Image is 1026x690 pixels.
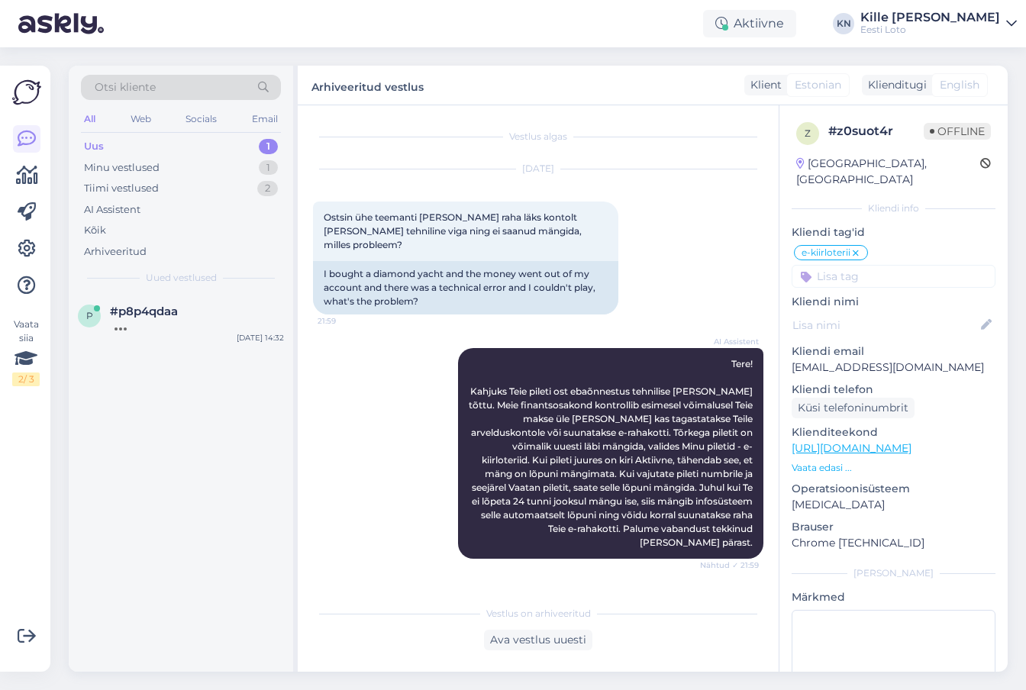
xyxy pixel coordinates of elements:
span: 21:59 [318,315,375,327]
p: Brauser [792,519,995,535]
p: Kliendi email [792,343,995,360]
div: # z0suot4r [828,122,924,140]
div: Socials [182,109,220,129]
div: 2 [257,181,278,196]
p: Kliendi telefon [792,382,995,398]
div: [DATE] [313,162,763,176]
span: Ostsin ühe teemanti [PERSON_NAME] raha läks kontolt [PERSON_NAME] tehniline viga ning ei saanud m... [324,211,584,250]
label: Arhiveeritud vestlus [311,75,424,95]
a: Kille [PERSON_NAME]Eesti Loto [860,11,1017,36]
div: Küsi telefoninumbrit [792,398,915,418]
p: [EMAIL_ADDRESS][DOMAIN_NAME] [792,360,995,376]
div: Klient [744,77,782,93]
div: Uus [84,139,104,154]
div: Minu vestlused [84,160,160,176]
div: Kõik [84,223,106,238]
span: #p8p4qdaa [110,305,178,318]
div: [DATE] 14:32 [237,332,284,343]
p: Kliendi nimi [792,294,995,310]
p: [MEDICAL_DATA] [792,497,995,513]
div: Eesti Loto [860,24,1000,36]
p: Kliendi tag'id [792,224,995,240]
span: Otsi kliente [95,79,156,95]
div: Kille [PERSON_NAME] [860,11,1000,24]
div: Email [249,109,281,129]
span: AI Assistent [702,336,759,347]
div: Aktiivne [703,10,796,37]
div: Vestlus algas [313,130,763,143]
p: Vaata edasi ... [792,461,995,475]
span: z [805,127,811,139]
img: Askly Logo [12,78,41,107]
span: Vestlus on arhiveeritud [486,607,591,621]
div: 2 / 3 [12,372,40,386]
input: Lisa tag [792,265,995,288]
div: Arhiveeritud [84,244,147,260]
div: [PERSON_NAME] [792,566,995,580]
div: Klienditugi [862,77,927,93]
p: Märkmed [792,589,995,605]
input: Lisa nimi [792,317,978,334]
div: Web [127,109,154,129]
div: KN [833,13,854,34]
span: Uued vestlused [146,271,217,285]
span: Nähtud ✓ 21:59 [700,559,759,571]
a: [URL][DOMAIN_NAME] [792,441,911,455]
div: All [81,109,98,129]
div: Tiimi vestlused [84,181,159,196]
p: Klienditeekond [792,424,995,440]
div: I bought a diamond yacht and the money went out of my account and there was a technical error and... [313,261,618,314]
div: AI Assistent [84,202,140,218]
div: 1 [259,160,278,176]
span: p [86,310,93,321]
span: e-kiirloterii [802,248,850,257]
div: 1 [259,139,278,154]
div: Ava vestlus uuesti [484,630,592,650]
div: [GEOGRAPHIC_DATA], [GEOGRAPHIC_DATA] [796,156,980,188]
p: Chrome [TECHNICAL_ID] [792,535,995,551]
span: Offline [924,123,991,140]
div: Vaata siia [12,318,40,386]
span: Estonian [795,77,841,93]
div: Kliendi info [792,202,995,215]
p: Operatsioonisüsteem [792,481,995,497]
span: English [940,77,979,93]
